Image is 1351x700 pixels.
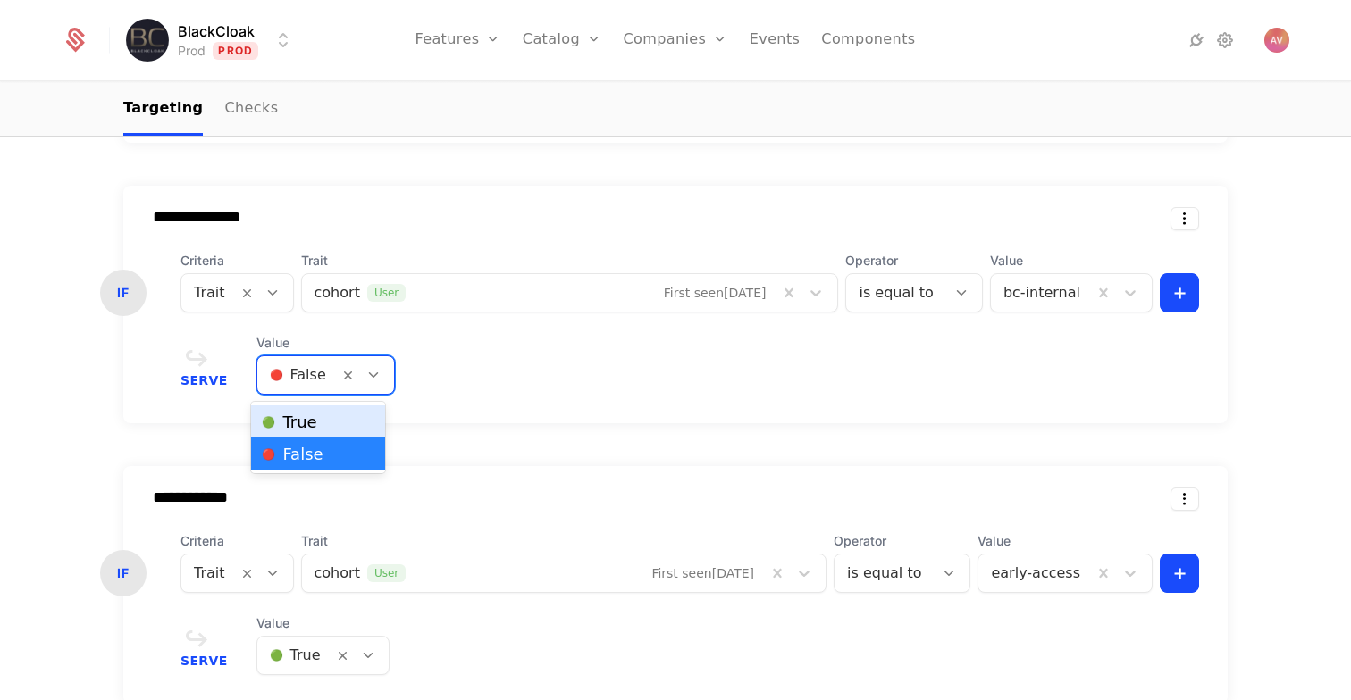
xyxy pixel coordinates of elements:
span: True [262,414,316,430]
span: 🟢 [262,415,275,429]
button: Open user button [1264,28,1289,53]
a: Settings [1214,29,1236,51]
span: Criteria [180,252,294,270]
span: Criteria [180,532,294,550]
button: + [1160,273,1199,312]
span: BlackCloak [178,21,255,42]
button: Select environment [131,21,294,60]
span: Operator [834,532,970,550]
span: 🔴 [262,447,275,462]
div: IF [100,270,147,316]
span: Value [990,252,1153,270]
a: Integrations [1186,29,1207,51]
div: Prod [178,42,206,60]
button: + [1160,554,1199,593]
img: BlackCloak [126,19,169,62]
span: Prod [213,42,258,60]
nav: Main [123,83,1228,136]
span: Serve [180,654,228,667]
img: Adina Veres [1264,28,1289,53]
button: Select action [1171,207,1199,230]
span: Trait [301,252,839,270]
ul: Choose Sub Page [123,83,278,136]
span: Serve [180,374,228,387]
span: Value [978,532,1153,550]
a: Checks [224,83,278,136]
span: Trait [301,532,827,550]
div: IF [100,550,147,596]
a: Targeting [123,83,203,136]
span: Value [256,614,390,632]
span: False [262,446,323,462]
span: Value [256,334,395,352]
span: Operator [845,252,982,270]
button: Select action [1171,487,1199,511]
